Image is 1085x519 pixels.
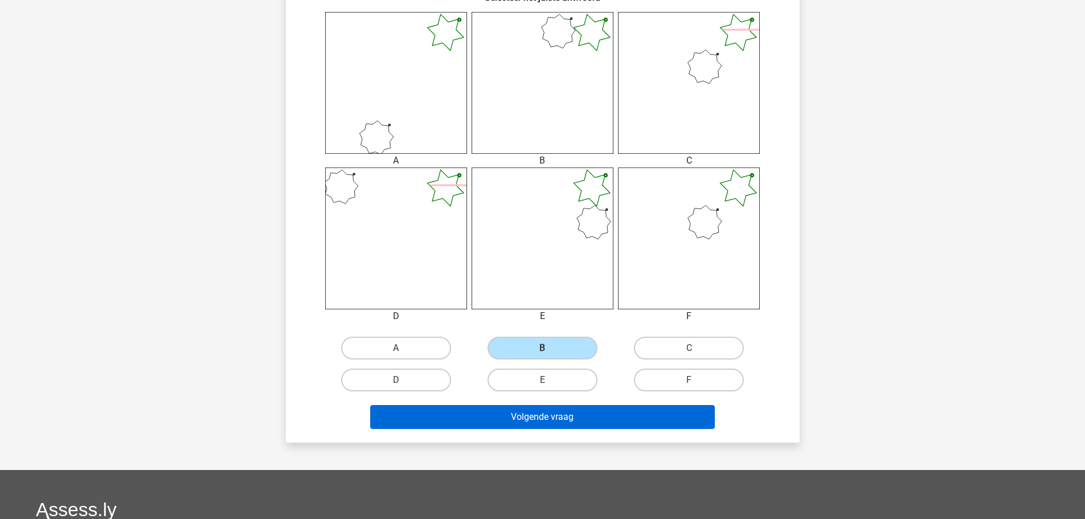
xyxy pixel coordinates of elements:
[488,369,597,391] label: E
[609,309,768,323] div: F
[341,369,451,391] label: D
[488,337,597,359] label: B
[341,337,451,359] label: A
[317,154,476,167] div: A
[609,154,768,167] div: C
[463,309,622,323] div: E
[370,405,715,429] button: Volgende vraag
[634,337,744,359] label: C
[463,154,622,167] div: B
[317,309,476,323] div: D
[634,369,744,391] label: F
